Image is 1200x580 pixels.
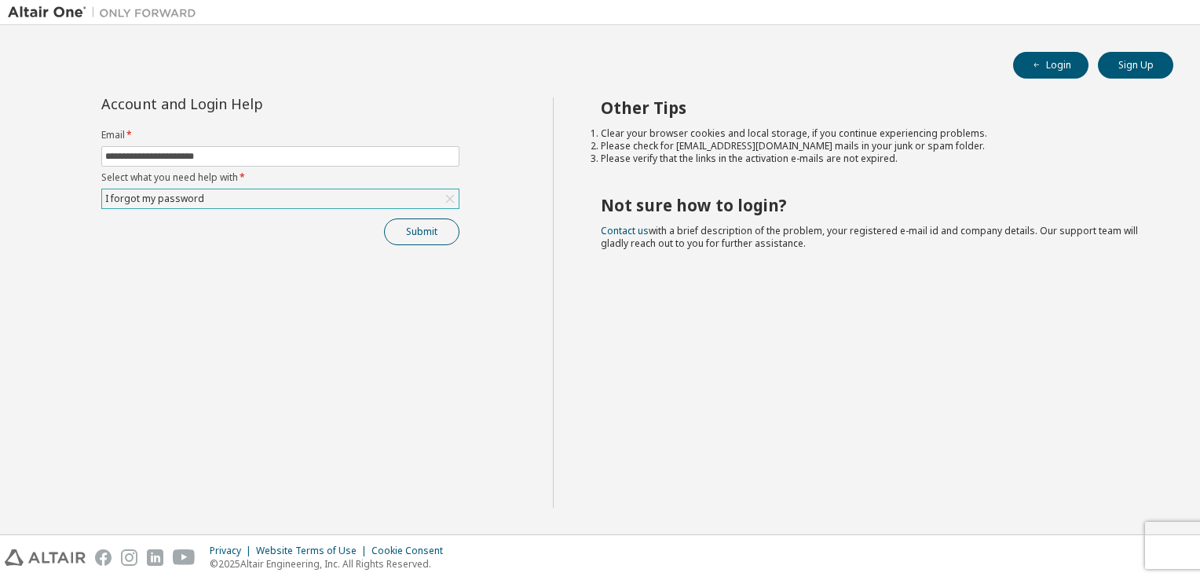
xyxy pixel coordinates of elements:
li: Please check for [EMAIL_ADDRESS][DOMAIN_NAME] mails in your junk or spam folder. [601,140,1146,152]
div: I forgot my password [103,190,207,207]
div: I forgot my password [102,189,459,208]
img: facebook.svg [95,549,112,566]
h2: Not sure how to login? [601,195,1146,215]
button: Login [1013,52,1088,79]
span: with a brief description of the problem, your registered e-mail id and company details. Our suppo... [601,224,1138,250]
img: altair_logo.svg [5,549,86,566]
h2: Other Tips [601,97,1146,118]
img: youtube.svg [173,549,196,566]
img: Altair One [8,5,204,20]
p: © 2025 Altair Engineering, Inc. All Rights Reserved. [210,557,452,571]
img: linkedin.svg [147,549,163,566]
div: Cookie Consent [371,545,452,557]
a: Contact us [601,224,649,237]
img: instagram.svg [121,549,137,566]
li: Please verify that the links in the activation e-mails are not expired. [601,152,1146,165]
div: Account and Login Help [101,97,388,110]
button: Submit [384,218,459,245]
label: Email [101,129,459,141]
li: Clear your browser cookies and local storage, if you continue experiencing problems. [601,127,1146,140]
label: Select what you need help with [101,171,459,184]
button: Sign Up [1098,52,1173,79]
div: Privacy [210,545,256,557]
div: Website Terms of Use [256,545,371,557]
